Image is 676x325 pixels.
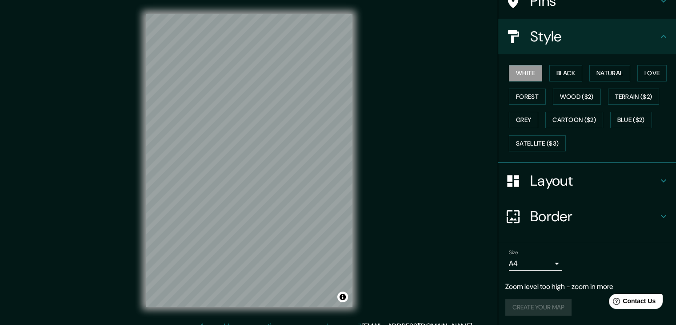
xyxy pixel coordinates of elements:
[498,19,676,54] div: Style
[498,163,676,199] div: Layout
[337,292,348,302] button: Toggle attribution
[608,89,660,105] button: Terrain ($2)
[509,249,518,256] label: Size
[637,65,667,81] button: Love
[610,112,652,128] button: Blue ($2)
[505,281,669,292] p: Zoom level too high - zoom in more
[146,14,352,307] canvas: Map
[530,207,658,225] h4: Border
[530,28,658,45] h4: Style
[530,172,658,190] h4: Layout
[597,290,666,315] iframe: Help widget launcher
[509,65,542,81] button: White
[589,65,630,81] button: Natural
[545,112,603,128] button: Cartoon ($2)
[549,65,583,81] button: Black
[553,89,601,105] button: Wood ($2)
[509,112,538,128] button: Grey
[509,256,562,271] div: A4
[509,135,566,152] button: Satellite ($3)
[509,89,546,105] button: Forest
[498,199,676,234] div: Border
